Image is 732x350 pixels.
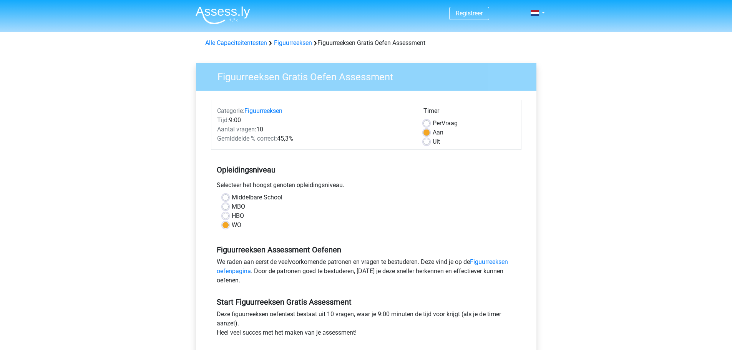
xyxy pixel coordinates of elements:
a: Alle Capaciteitentesten [205,39,267,46]
span: Tijd: [217,116,229,124]
h3: Figuurreeksen Gratis Oefen Assessment [208,68,531,83]
div: 10 [211,125,418,134]
h5: Opleidingsniveau [217,162,516,177]
h5: Figuurreeksen Assessment Oefenen [217,245,516,254]
label: MBO [232,202,245,211]
img: Assessly [196,6,250,24]
div: 9:00 [211,116,418,125]
h5: Start Figuurreeksen Gratis Assessment [217,297,516,307]
a: Figuurreeksen [274,39,312,46]
label: Uit [433,137,440,146]
label: Aan [433,128,443,137]
div: Deze figuurreeksen oefentest bestaat uit 10 vragen, waar je 9:00 minuten de tijd voor krijgt (als... [211,310,521,340]
label: HBO [232,211,244,221]
div: Timer [423,106,515,119]
div: Selecteer het hoogst genoten opleidingsniveau. [211,181,521,193]
span: Per [433,119,442,127]
label: WO [232,221,241,230]
div: Figuurreeksen Gratis Oefen Assessment [202,38,530,48]
span: Aantal vragen: [217,126,256,133]
span: Gemiddelde % correct: [217,135,277,142]
a: Registreer [456,10,483,17]
label: Vraag [433,119,458,128]
div: We raden aan eerst de veelvoorkomende patronen en vragen te bestuderen. Deze vind je op de . Door... [211,257,521,288]
div: 45,3% [211,134,418,143]
label: Middelbare School [232,193,282,202]
span: Categorie: [217,107,244,114]
a: Figuurreeksen [244,107,282,114]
